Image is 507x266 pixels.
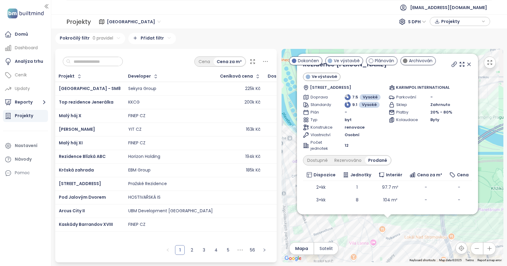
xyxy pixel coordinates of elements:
[375,206,406,219] td: 164 m²
[3,96,48,108] button: Reporty
[59,181,101,187] a: [STREET_ADDRESS]
[331,156,365,165] div: Rezervováno
[350,171,371,178] span: Jednotky
[224,245,233,255] a: 5
[59,126,95,132] a: [PERSON_NAME]
[15,30,28,38] div: Domů
[311,94,331,100] span: Doprava
[66,16,91,28] div: Projekty
[235,245,245,255] li: Následujících 5 stran
[425,197,427,203] span: -
[320,245,333,252] span: Satelit
[212,245,221,255] a: 4
[246,168,260,173] div: 185k Kč
[59,167,94,173] a: Krčská zahrada
[199,245,209,255] a: 3
[59,85,121,91] a: [GEOGRAPHIC_DATA] - SM8
[334,57,360,64] span: Ve výstavbě
[295,245,308,252] span: Mapa
[410,258,435,262] button: Keyboard shortcuts
[345,124,365,130] span: renovace
[375,57,394,64] span: Plánován
[128,74,151,78] div: Developer
[311,102,331,108] span: Standardy
[235,245,245,255] span: •••
[339,181,375,194] td: 1
[3,140,48,152] a: Nastavení
[410,0,487,15] span: [EMAIL_ADDRESS][DOMAIN_NAME]
[339,194,375,206] td: 8
[312,74,337,80] span: Ve výstavbě
[59,153,106,159] a: Rezidence Blízká ABC
[3,153,48,165] a: Návody
[195,57,213,66] div: Cena
[55,33,125,44] div: Pokročilý filtr
[283,255,303,262] a: Open this area in Google Maps (opens a new window)
[220,74,253,78] div: Ceníková cena
[3,167,48,179] div: Pomoc
[59,221,113,227] a: Kaskády Barrandov XVIII
[128,181,167,187] div: Pražské Rezidence
[128,127,142,132] div: YIT CZ
[345,109,347,115] span: -
[409,57,432,64] span: Archivován
[345,132,359,138] span: Osobní
[289,242,314,255] button: Mapa
[417,171,442,178] span: Cena za m²
[396,102,417,108] span: Sklep
[15,58,43,65] div: Analýza trhu
[59,113,81,119] a: Malý háj X
[352,102,357,108] span: 9.1
[465,258,474,262] a: Terms (opens in new tab)
[430,94,433,100] span: -
[199,245,209,255] li: 3
[458,197,460,203] span: -
[93,35,113,41] span: 0 pravidel
[304,156,331,165] div: Dostupné
[187,245,196,255] a: 2
[166,248,170,252] span: left
[15,112,33,120] div: Projekty
[363,94,378,100] span: Vysoké
[425,184,427,190] span: -
[59,194,106,200] span: Pod Jalovým Dvorem
[6,7,46,20] img: logo
[3,69,48,81] a: Ceník
[211,245,221,255] li: 4
[59,74,75,78] div: Projekt
[430,102,450,108] span: Zahrnuto
[430,117,439,123] span: Byty
[246,127,260,132] div: 163k Kč
[128,154,160,159] div: Horizon Holding
[59,140,83,146] a: Malý háj XI
[128,140,145,146] div: FINEP CZ
[311,139,331,152] span: Počet jednotek
[59,208,85,214] a: Arcus City II
[396,85,450,91] span: KARIMPOL INTERNATIONAL
[245,154,260,159] div: 194k Kč
[128,195,161,200] div: HOSTIVAŘSKÁ IS
[128,222,145,227] div: FINEP CZ
[396,109,417,115] span: Platby
[311,117,331,123] span: Typ
[245,86,260,91] div: 225k Kč
[128,113,145,119] div: FINEP CZ
[15,71,27,79] div: Ceník
[3,56,48,68] a: Analýza trhu
[268,73,319,80] div: Dostupné jednotky
[59,99,113,105] span: Top rezidence Jenerálka
[458,184,460,190] span: -
[223,245,233,255] li: 5
[15,85,30,92] div: Updaty
[352,94,358,100] span: 7.5
[128,168,151,173] div: EBM Group
[375,194,406,206] td: 104 m²
[15,44,38,52] div: Dashboard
